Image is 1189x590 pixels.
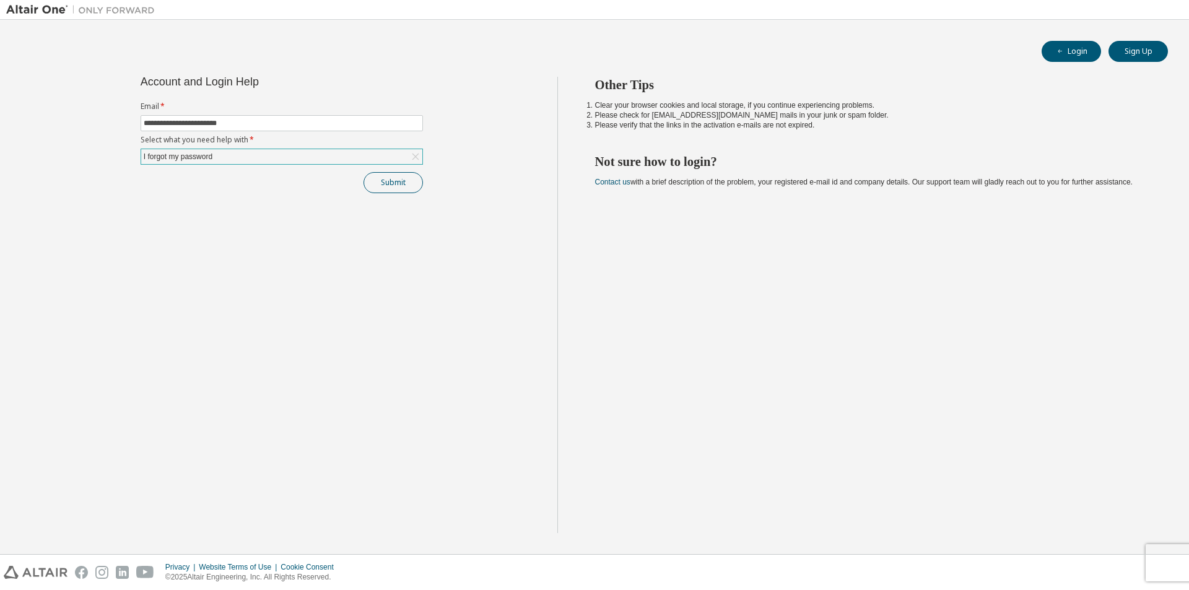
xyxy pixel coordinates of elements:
a: Contact us [595,178,630,186]
button: Sign Up [1108,41,1168,62]
div: Cookie Consent [281,562,341,572]
div: I forgot my password [142,150,214,163]
div: Account and Login Help [141,77,367,87]
img: Altair One [6,4,161,16]
h2: Other Tips [595,77,1146,93]
p: © 2025 Altair Engineering, Inc. All Rights Reserved. [165,572,341,583]
img: facebook.svg [75,566,88,579]
label: Select what you need help with [141,135,423,145]
label: Email [141,102,423,111]
img: instagram.svg [95,566,108,579]
li: Clear your browser cookies and local storage, if you continue experiencing problems. [595,100,1146,110]
div: Privacy [165,562,199,572]
img: altair_logo.svg [4,566,68,579]
button: Submit [364,172,423,193]
li: Please check for [EMAIL_ADDRESS][DOMAIN_NAME] mails in your junk or spam folder. [595,110,1146,120]
li: Please verify that the links in the activation e-mails are not expired. [595,120,1146,130]
div: Website Terms of Use [199,562,281,572]
button: Login [1042,41,1101,62]
div: I forgot my password [141,149,422,164]
span: with a brief description of the problem, your registered e-mail id and company details. Our suppo... [595,178,1133,186]
img: youtube.svg [136,566,154,579]
img: linkedin.svg [116,566,129,579]
h2: Not sure how to login? [595,154,1146,170]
